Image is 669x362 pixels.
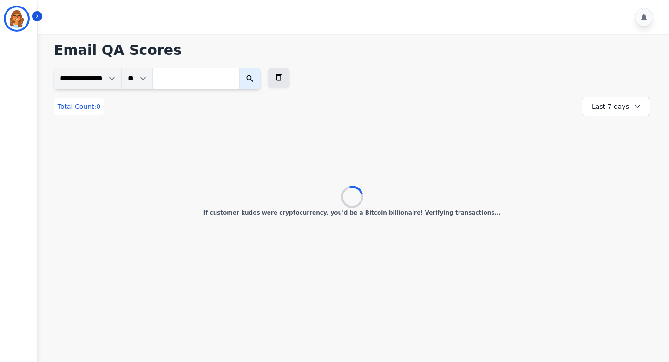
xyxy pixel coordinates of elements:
span: 0 [96,103,100,110]
div: Total Count: [54,98,104,115]
h1: Email QA Scores [54,42,650,59]
img: Bordered avatar [6,7,28,30]
div: Last 7 days [582,97,650,116]
p: If customer kudos were cryptocurrency, you'd be a Bitcoin billionaire! Verifying transactions... [203,209,501,216]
